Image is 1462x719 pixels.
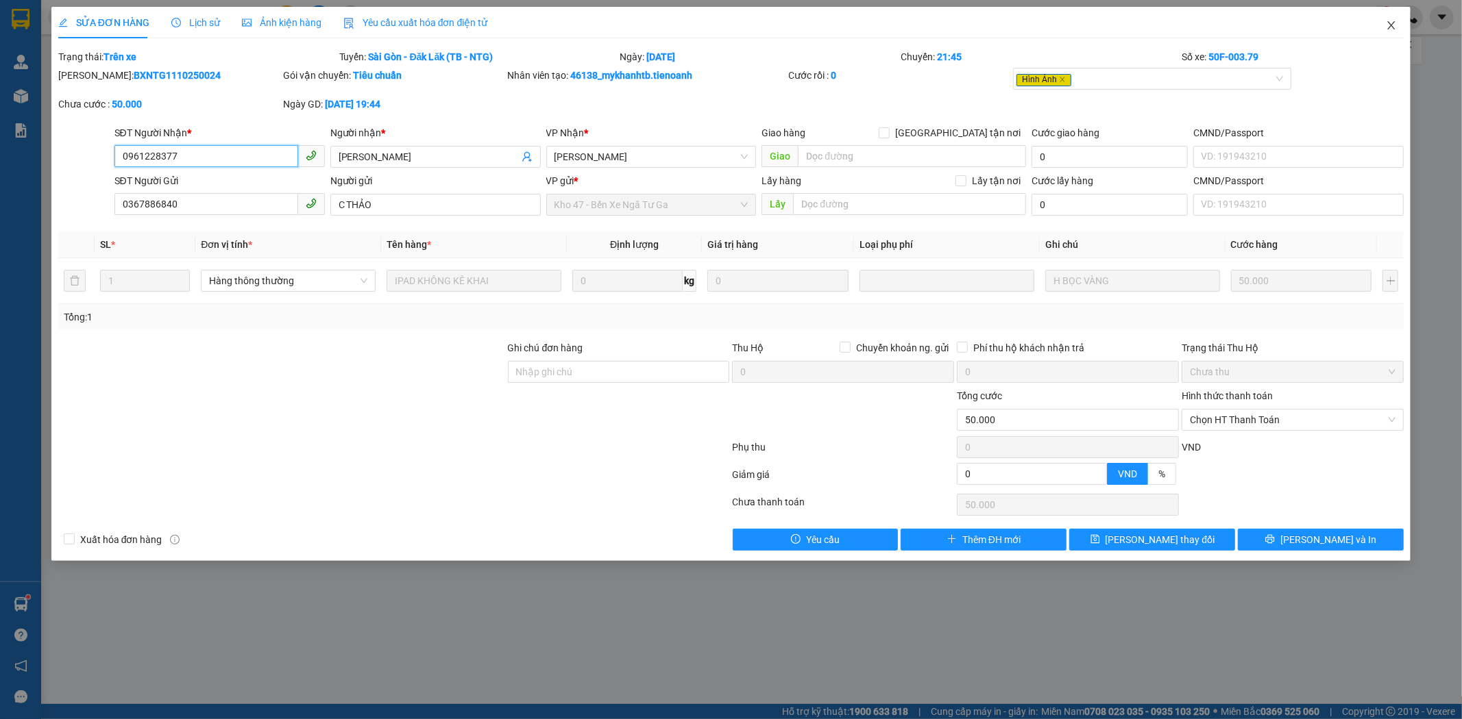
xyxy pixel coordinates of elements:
div: Giảm giá [731,467,956,491]
div: Gói vận chuyển: [283,68,505,83]
span: kg [683,270,696,292]
div: Người gửi [330,173,541,188]
img: icon [343,18,354,29]
span: Lịch sử [171,17,220,28]
span: Định lượng [610,239,659,250]
div: VP gửi [546,173,757,188]
input: Cước giao hàng [1032,146,1188,168]
input: Ghi Chú [1045,270,1220,292]
span: [PERSON_NAME] thay đổi [1106,532,1215,547]
span: exclamation-circle [791,534,801,545]
b: [DATE] [647,51,676,62]
input: VD: Bàn, Ghế [387,270,561,292]
label: Cước giao hàng [1032,127,1099,138]
span: info-circle [170,535,180,544]
span: Yêu cầu xuất hóa đơn điện tử [343,17,488,28]
span: phone [306,198,317,209]
span: [GEOGRAPHIC_DATA] tận nơi [890,125,1026,140]
span: VP Nhận [546,127,585,138]
span: Lấy tận nơi [966,173,1026,188]
span: Xuất hóa đơn hàng [75,532,168,547]
span: Tổng cước [957,390,1002,401]
span: Chọn HT Thanh Toán [1190,409,1396,430]
span: close [1059,76,1066,83]
div: Số xe: [1180,49,1405,64]
span: Cư Kuin [555,147,748,167]
span: Yêu cầu [806,532,840,547]
span: plus [947,534,957,545]
label: Hình thức thanh toán [1182,390,1273,401]
span: VND [1118,468,1137,479]
span: clock-circle [171,18,181,27]
span: Chuyển khoản ng. gửi [851,340,954,355]
span: [PERSON_NAME] và In [1280,532,1376,547]
div: Nhân viên tạo: [508,68,786,83]
span: Thêm ĐH mới [962,532,1021,547]
span: Giao [762,145,798,167]
span: Tên hàng [387,239,431,250]
span: Đơn vị tính [201,239,252,250]
div: CMND/Passport [1193,125,1404,140]
span: Hình Ảnh [1016,74,1071,86]
button: exclamation-circleYêu cầu [733,529,899,551]
button: plus [1382,270,1398,292]
span: Chưa thu [1190,362,1396,382]
div: Người nhận [330,125,541,140]
input: Ghi chú đơn hàng [508,361,730,383]
span: Lấy [762,193,793,215]
div: Cước rồi : [788,68,1010,83]
div: CMND/Passport [1193,173,1404,188]
b: 50F-003.79 [1208,51,1258,62]
div: Chưa cước : [58,97,280,112]
button: Close [1372,7,1411,45]
input: Dọc đường [793,193,1026,215]
label: Ghi chú đơn hàng [508,342,583,353]
b: 0 [831,70,836,81]
b: BXNTG1110250024 [134,70,221,81]
label: Cước lấy hàng [1032,175,1093,186]
b: 21:45 [937,51,962,62]
input: 0 [707,270,849,292]
div: Tuyến: [338,49,619,64]
div: Trạng thái: [57,49,338,64]
div: SĐT Người Nhận [114,125,325,140]
button: save[PERSON_NAME] thay đổi [1069,529,1235,551]
span: save [1091,534,1100,545]
b: Trên xe [103,51,136,62]
span: Kho 47 - Bến Xe Ngã Tư Ga [555,194,748,215]
b: [DATE] 19:44 [325,99,380,110]
span: Lấy hàng [762,175,801,186]
button: printer[PERSON_NAME] và In [1238,529,1404,551]
span: user-add [522,151,533,162]
div: Phụ thu [731,440,956,464]
div: Ngày GD: [283,97,505,112]
span: Ảnh kiện hàng [242,17,321,28]
button: delete [64,270,86,292]
div: [PERSON_NAME]: [58,68,280,83]
b: 50.000 [112,99,142,110]
span: SỬA ĐƠN HÀNG [58,17,149,28]
button: plusThêm ĐH mới [901,529,1067,551]
div: Ngày: [619,49,900,64]
span: Giao hàng [762,127,805,138]
div: SĐT Người Gửi [114,173,325,188]
span: close [1386,20,1397,31]
div: Chuyến: [899,49,1180,64]
span: printer [1265,534,1275,545]
span: edit [58,18,68,27]
th: Ghi chú [1040,231,1226,258]
span: Hàng thông thường [209,270,367,291]
input: Dọc đường [798,145,1026,167]
span: Cước hàng [1231,239,1278,250]
th: Loại phụ phí [854,231,1040,258]
span: Thu Hộ [732,342,764,353]
span: picture [242,18,252,27]
span: phone [306,150,317,161]
b: 46138_mykhanhtb.tienoanh [571,70,693,81]
div: Trạng thái Thu Hộ [1182,340,1404,355]
span: % [1158,468,1165,479]
input: 0 [1231,270,1372,292]
b: Tiêu chuẩn [353,70,402,81]
div: Chưa thanh toán [731,494,956,518]
span: Phí thu hộ khách nhận trả [968,340,1090,355]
